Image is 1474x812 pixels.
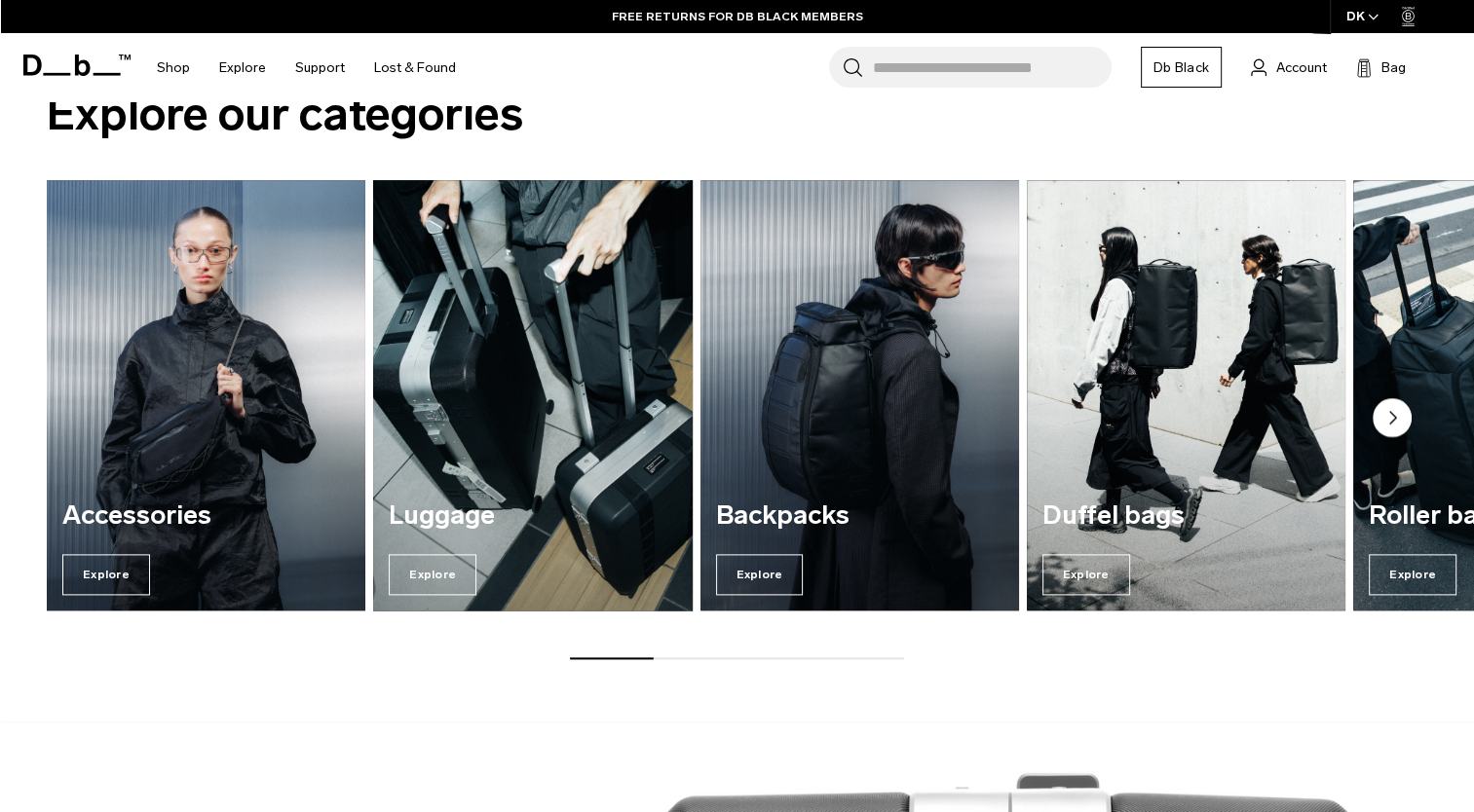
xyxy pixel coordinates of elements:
[373,180,692,610] div: 2 / 7
[389,554,476,595] span: Explore
[47,80,1427,149] h2: Explore our categories
[374,33,456,102] a: Lost & Found
[157,33,190,102] a: Shop
[1042,501,1330,531] h3: Duffel bags
[47,180,365,610] a: Accessories Explore
[1381,57,1406,78] span: Bag
[700,180,1019,610] div: 3 / 7
[1373,398,1412,441] button: Next slide
[47,180,365,610] div: 1 / 7
[1141,47,1222,88] a: Db Black
[142,33,471,102] nav: Main Navigation
[295,33,345,102] a: Support
[219,33,266,102] a: Explore
[1356,55,1406,79] button: Bag
[1027,180,1345,610] div: 4 / 7
[1369,554,1456,595] span: Explore
[373,180,692,610] a: Luggage Explore
[1027,180,1345,610] a: Duffel bags Explore
[62,554,150,595] span: Explore
[1276,57,1327,78] span: Account
[716,501,1003,531] h3: Backpacks
[612,8,863,25] a: FREE RETURNS FOR DB BLACK MEMBERS
[1251,55,1327,79] a: Account
[716,554,804,595] span: Explore
[62,501,350,531] h3: Accessories
[1042,554,1130,595] span: Explore
[389,501,676,531] h3: Luggage
[700,180,1019,610] a: Backpacks Explore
